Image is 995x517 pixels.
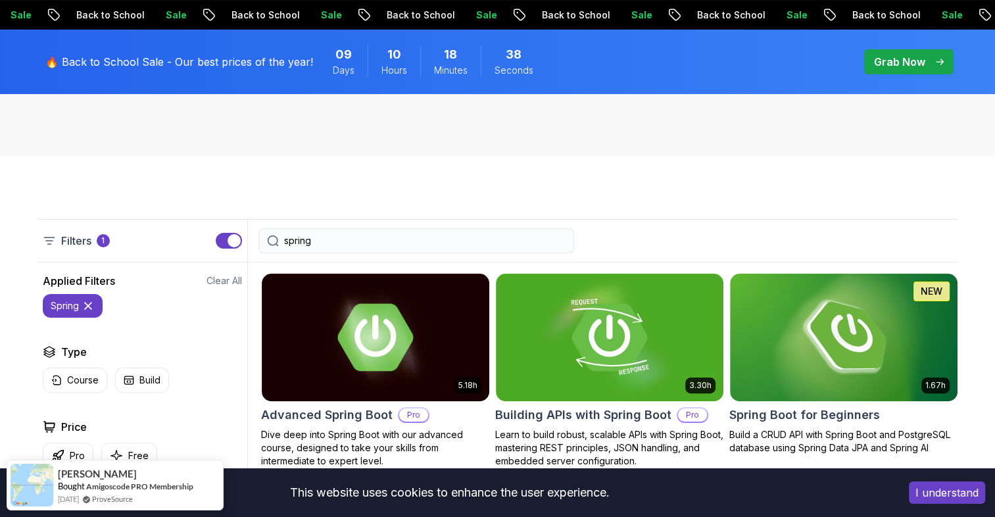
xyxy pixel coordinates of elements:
[261,273,490,468] a: Advanced Spring Boot card5.18hAdvanced Spring BootProDive deep into Spring Boot with our advanced...
[729,406,880,424] h2: Spring Boot for Beginners
[115,368,169,393] button: Build
[925,380,946,391] p: 1.67h
[206,274,242,287] button: Clear All
[128,449,149,462] p: Free
[444,45,457,64] span: 18 Minutes
[196,9,285,22] p: Back to School
[399,408,428,422] p: Pro
[58,493,79,505] span: [DATE]
[921,285,942,298] p: NEW
[139,374,160,387] p: Build
[351,9,441,22] p: Back to School
[261,428,490,468] p: Dive deep into Spring Boot with our advanced course, designed to take your skills from intermedia...
[61,344,87,360] h2: Type
[70,449,85,462] p: Pro
[43,273,115,289] h2: Applied Filters
[434,64,468,77] span: Minutes
[496,274,723,401] img: Building APIs with Spring Boot card
[495,273,724,468] a: Building APIs with Spring Boot card3.30hBuilding APIs with Spring BootProLearn to build robust, s...
[387,45,401,64] span: 10 Hours
[506,9,596,22] p: Back to School
[495,428,724,468] p: Learn to build robust, scalable APIs with Spring Boot, mastering REST principles, JSON handling, ...
[751,9,793,22] p: Sale
[43,443,93,468] button: Pro
[51,299,79,312] p: spring
[729,273,958,455] a: Spring Boot for Beginners card1.67hNEWSpring Boot for BeginnersBuild a CRUD API with Spring Boot ...
[43,294,103,318] button: spring
[333,64,354,77] span: Days
[335,45,352,64] span: 9 Days
[817,9,906,22] p: Back to School
[101,235,105,246] p: 1
[67,374,99,387] p: Course
[285,9,328,22] p: Sale
[909,481,985,504] button: Accept cookies
[11,464,53,506] img: provesource social proof notification image
[261,406,393,424] h2: Advanced Spring Boot
[58,481,85,491] span: Bought
[458,380,477,391] p: 5.18h
[61,419,87,435] h2: Price
[495,406,671,424] h2: Building APIs with Spring Boot
[678,408,707,422] p: Pro
[495,64,533,77] span: Seconds
[874,54,925,70] p: Grab Now
[43,368,107,393] button: Course
[906,9,948,22] p: Sale
[441,9,483,22] p: Sale
[729,428,958,455] p: Build a CRUD API with Spring Boot and PostgreSQL database using Spring Data JPA and Spring AI
[689,380,712,391] p: 3.30h
[10,478,889,507] div: This website uses cookies to enhance the user experience.
[662,9,751,22] p: Back to School
[86,481,193,491] a: Amigoscode PRO Membership
[45,54,313,70] p: 🔥 Back to School Sale - Our best prices of the year!
[130,9,172,22] p: Sale
[284,234,566,247] input: Search Java, React, Spring boot ...
[730,274,958,401] img: Spring Boot for Beginners card
[506,45,522,64] span: 38 Seconds
[101,443,157,468] button: Free
[92,493,133,505] a: ProveSource
[381,64,407,77] span: Hours
[596,9,638,22] p: Sale
[58,468,137,480] span: [PERSON_NAME]
[61,233,91,249] p: Filters
[41,9,130,22] p: Back to School
[262,274,489,401] img: Advanced Spring Boot card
